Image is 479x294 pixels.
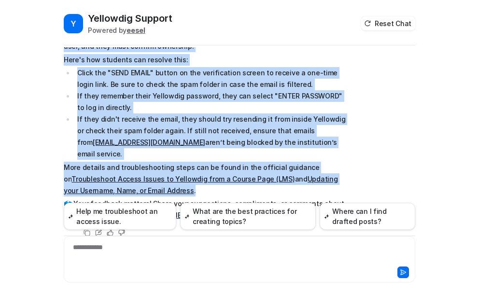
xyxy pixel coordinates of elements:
[64,175,338,195] a: Updating your Username, Name, or Email Address
[74,113,346,160] li: If they didn't receive the email, they should try resending it from inside Yellowdig or check the...
[64,14,83,33] span: Y
[180,203,316,230] button: What are the best practices for creating topics?
[64,203,176,230] button: Help me troubleshoot an access issue.
[74,67,346,90] li: Click the "SEND EMAIL" button on the verification screen to receive a one-time login link. Be sur...
[88,12,172,25] h2: Yellowdig Support
[93,138,205,146] a: [EMAIL_ADDRESS][DOMAIN_NAME]
[88,25,172,35] div: Powered by
[361,16,415,30] button: Reset Chat
[64,54,346,66] p: Here's how students can resolve this:
[74,90,346,113] li: If they remember their Yellowdig password, they can select "ENTER PASSWORD" to log in directly.
[320,203,415,230] button: Where can I find drafted posts?
[64,162,346,196] p: More details and troubleshooting steps can be found in the official guidance on and .
[71,175,295,183] a: Troubleshoot Access Issues to Yellowdig from a Course Page (LMS)
[127,26,145,34] b: eesel
[64,198,346,221] p: 🗳️ Your feedback matters! Share your suggestions, compliments, or comments about Knowbot here:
